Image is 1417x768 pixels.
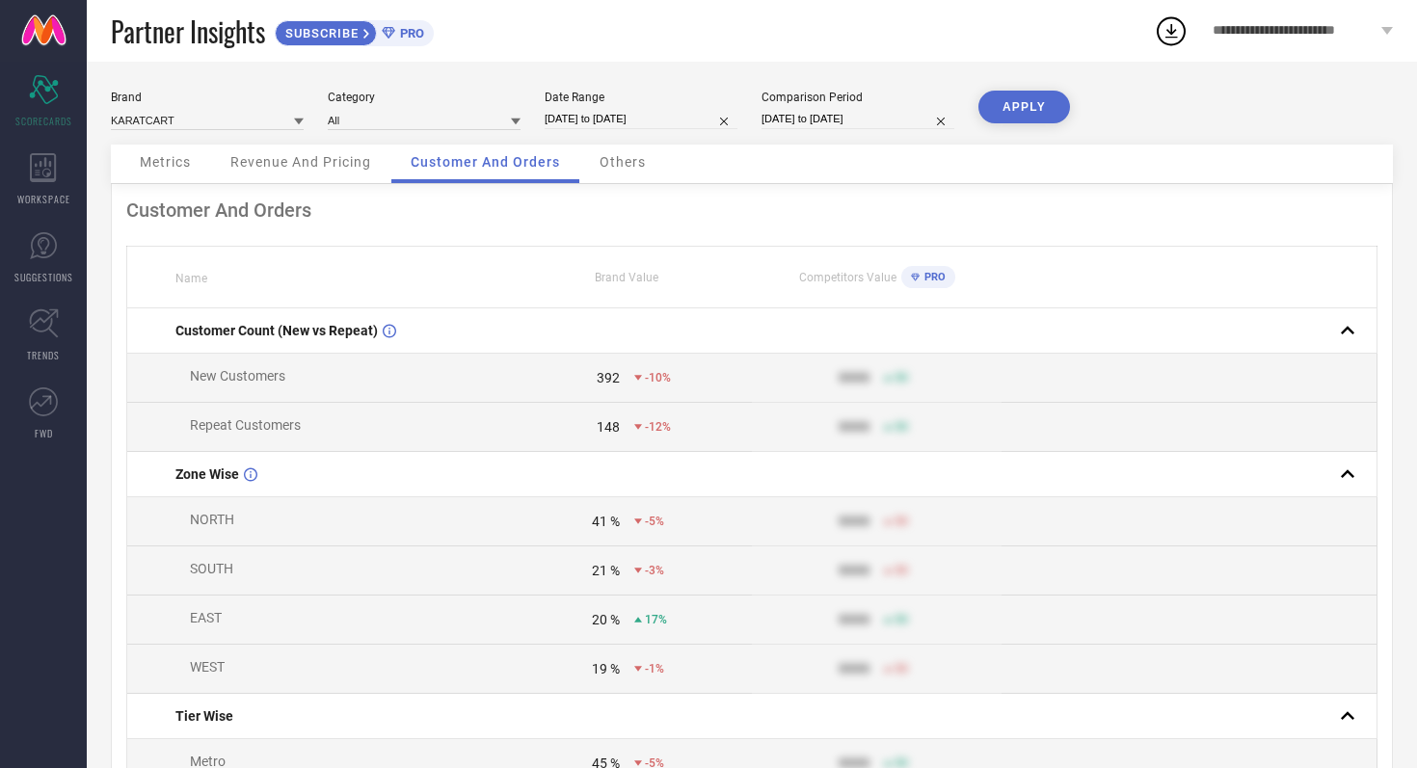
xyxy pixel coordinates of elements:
[839,370,869,385] div: 9999
[175,708,233,724] span: Tier Wise
[895,515,908,528] span: 50
[230,154,371,170] span: Revenue And Pricing
[175,466,239,482] span: Zone Wise
[895,564,908,577] span: 50
[645,613,667,626] span: 17%
[645,662,664,675] span: -1%
[762,109,954,129] input: Select comparison period
[190,610,222,625] span: EAST
[895,371,908,384] span: 50
[545,109,737,129] input: Select date range
[592,563,620,578] div: 21 %
[895,613,908,626] span: 50
[595,271,658,284] span: Brand Value
[175,323,378,338] span: Customer Count (New vs Repeat)
[328,91,521,104] div: Category
[600,154,646,170] span: Others
[839,419,869,435] div: 9999
[645,515,664,528] span: -5%
[190,417,301,433] span: Repeat Customers
[275,15,434,46] a: SUBSCRIBEPRO
[411,154,560,170] span: Customer And Orders
[895,420,908,434] span: 50
[592,514,620,529] div: 41 %
[17,192,70,206] span: WORKSPACE
[190,368,285,384] span: New Customers
[597,370,620,385] div: 392
[592,661,620,676] div: 19 %
[190,561,233,576] span: SOUTH
[920,271,946,283] span: PRO
[15,114,72,128] span: SCORECARDS
[111,91,304,104] div: Brand
[978,91,1070,123] button: APPLY
[839,612,869,627] div: 9999
[839,514,869,529] div: 9999
[35,426,53,440] span: FWD
[27,348,60,362] span: TRENDS
[111,12,265,51] span: Partner Insights
[762,91,954,104] div: Comparison Period
[545,91,737,104] div: Date Range
[799,271,896,284] span: Competitors Value
[645,371,671,384] span: -10%
[839,563,869,578] div: 9999
[592,612,620,627] div: 20 %
[276,26,363,40] span: SUBSCRIBE
[126,199,1377,222] div: Customer And Orders
[1154,13,1189,48] div: Open download list
[645,420,671,434] span: -12%
[895,662,908,675] span: 50
[190,659,225,675] span: WEST
[140,154,191,170] span: Metrics
[175,272,207,285] span: Name
[645,564,664,577] span: -3%
[597,419,620,435] div: 148
[839,661,869,676] div: 9999
[14,270,73,284] span: SUGGESTIONS
[190,512,234,527] span: NORTH
[395,26,424,40] span: PRO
